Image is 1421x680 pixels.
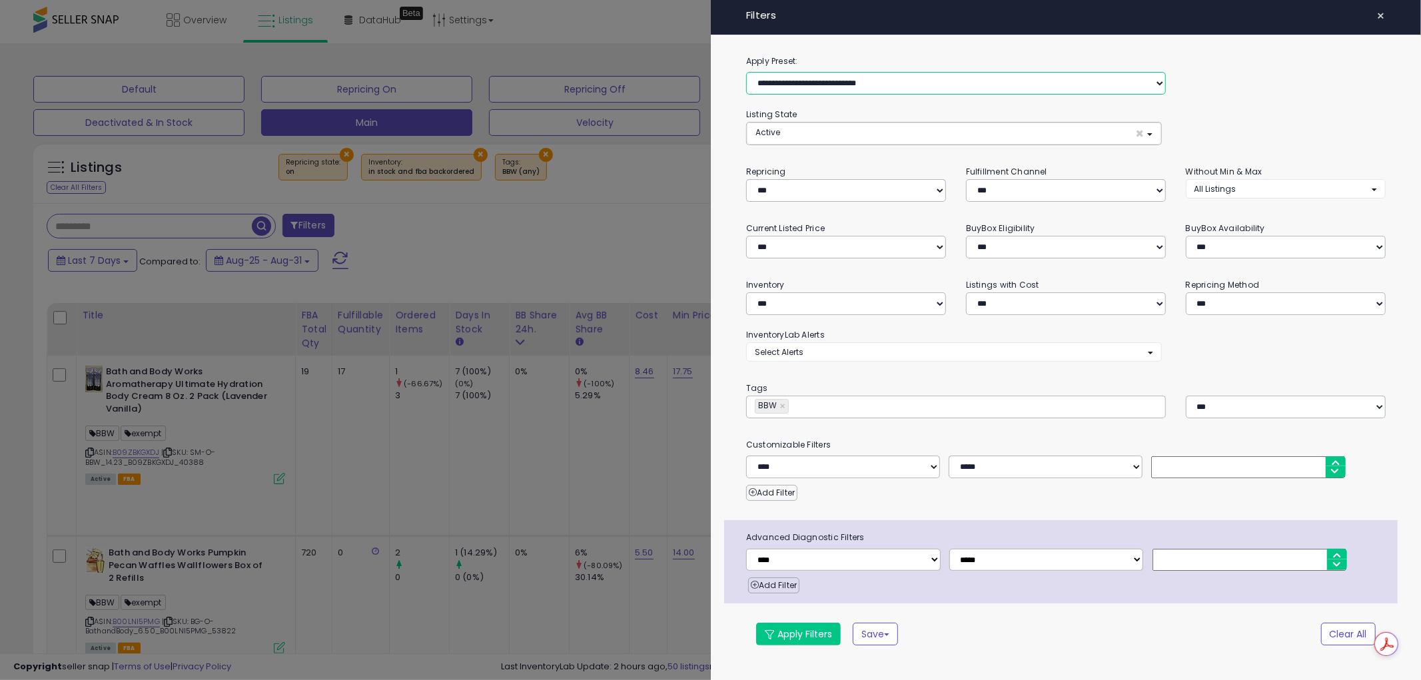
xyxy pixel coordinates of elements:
small: Repricing [746,166,786,177]
small: Listing State [746,109,797,120]
span: × [1377,7,1386,25]
span: BBW [755,400,777,411]
small: Fulfillment Channel [966,166,1047,177]
span: × [1136,127,1145,141]
span: Advanced Diagnostic Filters [736,530,1398,545]
button: Save [853,623,898,645]
small: Inventory [746,279,785,290]
span: Active [755,127,780,138]
button: Apply Filters [756,623,841,645]
small: BuyBox Availability [1186,222,1265,234]
small: Tags [736,381,1396,396]
small: Without Min & Max [1186,166,1262,177]
button: Clear All [1321,623,1376,645]
span: All Listings [1194,183,1236,194]
button: × [1372,7,1391,25]
button: Active × [747,123,1161,145]
button: All Listings [1186,179,1386,198]
a: × [780,400,788,413]
small: Listings with Cost [966,279,1039,290]
small: InventoryLab Alerts [746,329,825,340]
button: Add Filter [748,577,799,593]
small: Repricing Method [1186,279,1260,290]
small: BuyBox Eligibility [966,222,1035,234]
button: Add Filter [746,485,797,501]
small: Customizable Filters [736,438,1396,452]
button: Select Alerts [746,342,1162,362]
small: Current Listed Price [746,222,825,234]
h4: Filters [746,10,1386,21]
label: Apply Preset: [736,54,1396,69]
span: Select Alerts [755,346,803,358]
